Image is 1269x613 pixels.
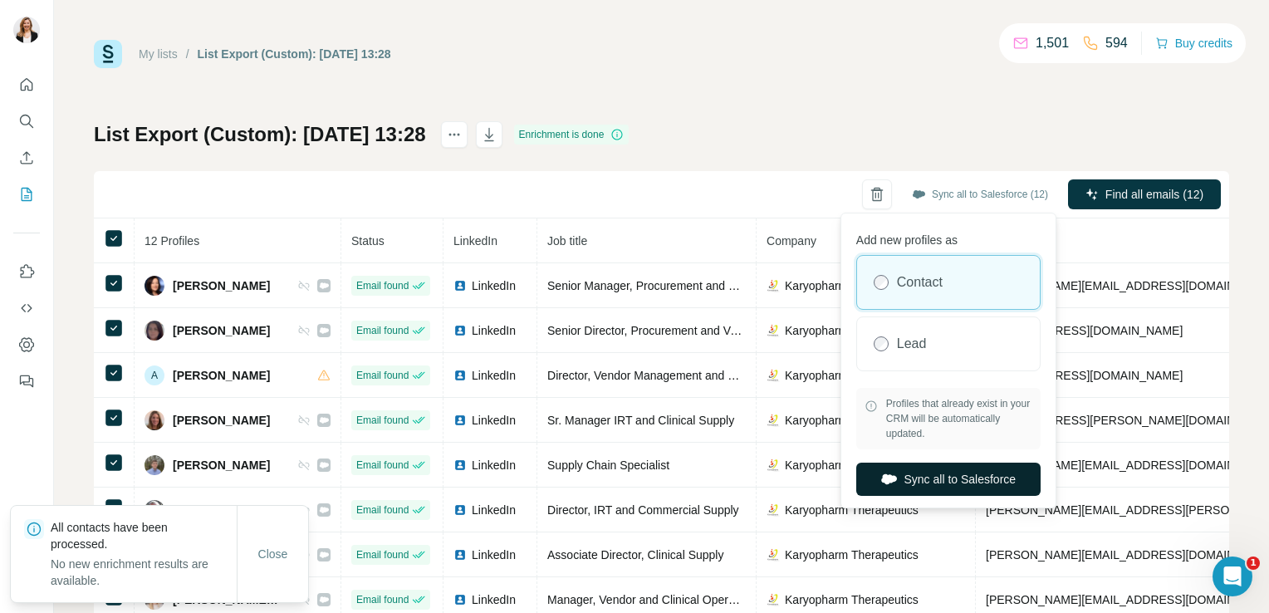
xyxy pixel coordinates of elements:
[767,369,780,382] img: company-logo
[767,503,780,517] img: company-logo
[453,503,467,517] img: LinkedIn logo
[1036,33,1069,53] p: 1,501
[139,47,178,61] a: My lists
[472,277,516,294] span: LinkedIn
[173,457,270,473] span: [PERSON_NAME]
[785,502,919,518] span: Karyopharm Therapeutics
[785,412,919,429] span: Karyopharm Therapeutics
[785,547,919,563] span: Karyopharm Therapeutics
[13,143,40,173] button: Enrich CSV
[472,322,516,339] span: LinkedIn
[453,324,467,337] img: LinkedIn logo
[13,70,40,100] button: Quick start
[514,125,630,145] div: Enrichment is done
[472,502,516,518] span: LinkedIn
[173,322,270,339] span: [PERSON_NAME]
[785,367,919,384] span: Karyopharm Therapeutics
[356,413,409,428] span: Email found
[547,234,587,248] span: Job title
[453,459,467,472] img: LinkedIn logo
[145,321,164,341] img: Avatar
[145,500,164,520] img: Avatar
[453,279,467,292] img: LinkedIn logo
[13,293,40,323] button: Use Surfe API
[785,591,919,608] span: Karyopharm Therapeutics
[547,593,759,606] span: Manager, Vendor and Clinical Operations
[356,323,409,338] span: Email found
[186,46,189,62] li: /
[900,182,1060,207] button: Sync all to Salesforce (12)
[856,463,1041,496] button: Sync all to Salesforce
[767,548,780,562] img: company-logo
[13,106,40,136] button: Search
[547,503,739,517] span: Director, IRT and Commercial Supply
[145,455,164,475] img: Avatar
[986,324,1183,337] span: [EMAIL_ADDRESS][DOMAIN_NAME]
[94,40,122,68] img: Surfe Logo
[351,234,385,248] span: Status
[856,225,1041,248] p: Add new profiles as
[547,548,723,562] span: Associate Director, Clinical Supply
[173,502,270,518] span: [PERSON_NAME]
[1068,179,1221,209] button: Find all emails (12)
[13,330,40,360] button: Dashboard
[1105,33,1128,53] p: 594
[767,234,816,248] span: Company
[13,366,40,396] button: Feedback
[785,457,919,473] span: Karyopharm Therapeutics
[472,367,516,384] span: LinkedIn
[356,547,409,562] span: Email found
[173,277,270,294] span: [PERSON_NAME]
[547,459,669,472] span: Supply Chain Specialist
[453,369,467,382] img: LinkedIn logo
[547,279,836,292] span: Senior Manager, Procurement and Vendor Management
[51,556,237,589] p: No new enrichment results are available.
[13,257,40,287] button: Use Surfe on LinkedIn
[145,365,164,385] div: A
[767,279,780,292] img: company-logo
[453,548,467,562] img: LinkedIn logo
[1213,557,1252,596] iframe: Intercom live chat
[356,458,409,473] span: Email found
[356,368,409,383] span: Email found
[547,324,1006,337] span: Senior Director, Procurement and Vendor Management at Karyopharm Therapeutics, Inc.
[13,179,40,209] button: My lists
[547,414,734,427] span: Sr. Manager IRT and Clinical Supply
[472,591,516,608] span: LinkedIn
[198,46,391,62] div: List Export (Custom): [DATE] 13:28
[356,592,409,607] span: Email found
[51,519,237,552] p: All contacts have been processed.
[767,593,780,606] img: company-logo
[145,234,199,248] span: 12 Profiles
[94,121,426,148] h1: List Export (Custom): [DATE] 13:28
[767,324,780,337] img: company-logo
[173,367,270,384] span: [PERSON_NAME]
[1105,186,1203,203] span: Find all emails (12)
[173,412,270,429] span: [PERSON_NAME]
[1155,32,1232,55] button: Buy credits
[453,414,467,427] img: LinkedIn logo
[472,412,516,429] span: LinkedIn
[897,272,943,292] label: Contact
[1247,557,1260,570] span: 1
[897,334,927,354] label: Lead
[472,457,516,473] span: LinkedIn
[145,276,164,296] img: Avatar
[247,539,300,569] button: Close
[13,17,40,43] img: Avatar
[472,547,516,563] span: LinkedIn
[886,396,1032,441] span: Profiles that already exist in your CRM will be automatically updated.
[453,593,467,606] img: LinkedIn logo
[258,546,288,562] span: Close
[767,459,780,472] img: company-logo
[547,369,777,382] span: Director, Vendor Management and Contracts
[356,278,409,293] span: Email found
[453,234,497,248] span: LinkedIn
[986,369,1183,382] span: [EMAIL_ADDRESS][DOMAIN_NAME]
[785,277,919,294] span: Karyopharm Therapeutics
[356,503,409,517] span: Email found
[441,121,468,148] button: actions
[785,322,919,339] span: Karyopharm Therapeutics
[767,414,780,427] img: company-logo
[145,410,164,430] img: Avatar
